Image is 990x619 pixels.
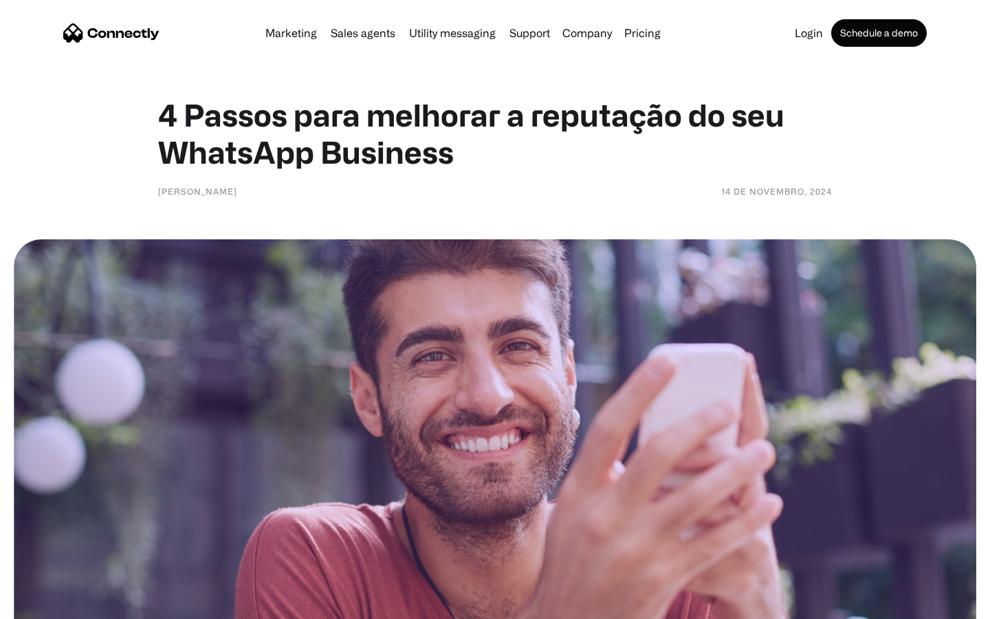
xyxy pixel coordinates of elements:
[721,184,832,198] div: 14 de novembro, 2024
[831,19,927,47] a: Schedule a demo
[27,595,82,614] ul: Language list
[404,28,501,39] a: Utility messaging
[562,23,612,43] div: Company
[158,96,832,171] h1: 4 Passos para melhorar a reputação do seu WhatsApp Business
[260,28,322,39] a: Marketing
[325,28,401,39] a: Sales agents
[504,28,555,39] a: Support
[619,28,666,39] a: Pricing
[158,184,237,198] div: [PERSON_NAME]
[14,595,82,614] aside: Language selected: English
[789,28,828,39] a: Login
